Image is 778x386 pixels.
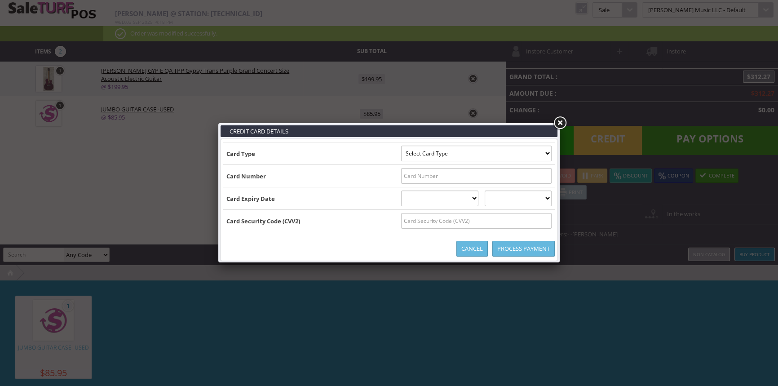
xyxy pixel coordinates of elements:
[492,241,555,257] a: Process Payment
[226,150,255,158] b: Card Type
[552,115,568,131] a: Close
[226,195,275,203] b: Card Expiry Date
[226,217,300,225] b: Card Security Code (CVV2)
[401,168,552,184] input: Card Number
[221,125,557,137] h3: Credit Card Details
[226,172,266,180] b: Card Number
[401,213,552,229] input: Card Security Code (CVV2)
[456,241,488,257] a: Cancel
